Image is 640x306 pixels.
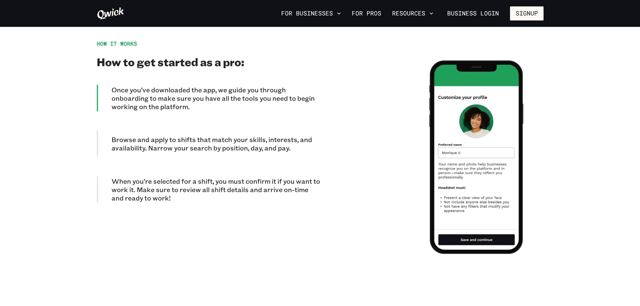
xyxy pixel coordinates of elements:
[112,135,320,152] p: Browse and apply to shifts that match your skills, interests, and availability. Narrow your searc...
[112,86,320,111] p: Once you’ve downloaded the app, we guide you through onboarding to make sure you have all the too...
[510,6,544,20] button: Signup
[97,40,320,47] div: HOW IT WORKS
[389,8,436,19] button: Resources
[97,130,320,157] div: Browse and apply to shifts that match your skills, interests, and availability. Narrow your searc...
[97,85,320,112] div: Once you’ve downloaded the app, we guide you through onboarding to make sure you have all the too...
[429,60,523,254] img: Step 1: Customize your Profile
[97,176,320,203] div: When you’re selected for a shift, you must confirm it if you want to work it. Make sure to review...
[112,177,320,202] p: When you’re selected for a shift, you must confirm it if you want to work it. Make sure to review...
[279,8,344,19] button: For Businesses
[441,6,505,20] a: Business Login
[349,8,384,19] a: For Pros
[97,55,320,69] h2: How to get started as a pro:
